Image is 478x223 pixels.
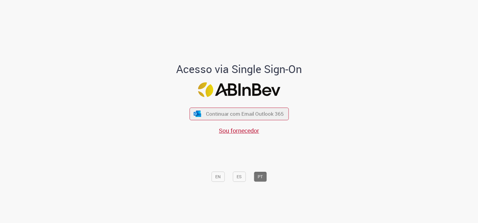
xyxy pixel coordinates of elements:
[206,111,284,118] span: Continuar com Email Outlook 365
[156,63,323,75] h1: Acesso via Single Sign-On
[233,172,246,182] button: ES
[193,111,202,117] img: ícone Azure/Microsoft 360
[189,108,289,120] button: ícone Azure/Microsoft 360 Continuar com Email Outlook 365
[211,172,225,182] button: EN
[198,82,280,97] img: Logo ABInBev
[219,127,259,135] a: Sou fornecedor
[254,172,267,182] button: PT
